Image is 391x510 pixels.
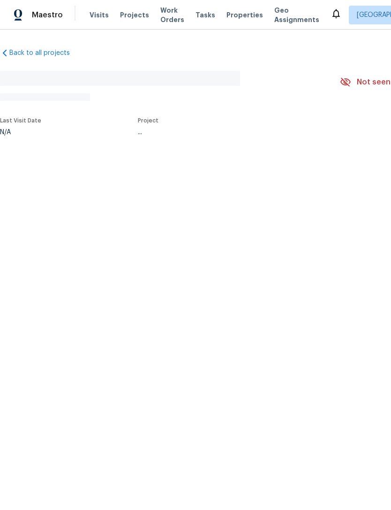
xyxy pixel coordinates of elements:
[226,10,263,20] span: Properties
[120,10,149,20] span: Projects
[160,6,184,24] span: Work Orders
[32,10,63,20] span: Maestro
[274,6,319,24] span: Geo Assignments
[195,12,215,18] span: Tasks
[138,129,318,136] div: ...
[138,118,158,123] span: Project
[90,10,109,20] span: Visits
